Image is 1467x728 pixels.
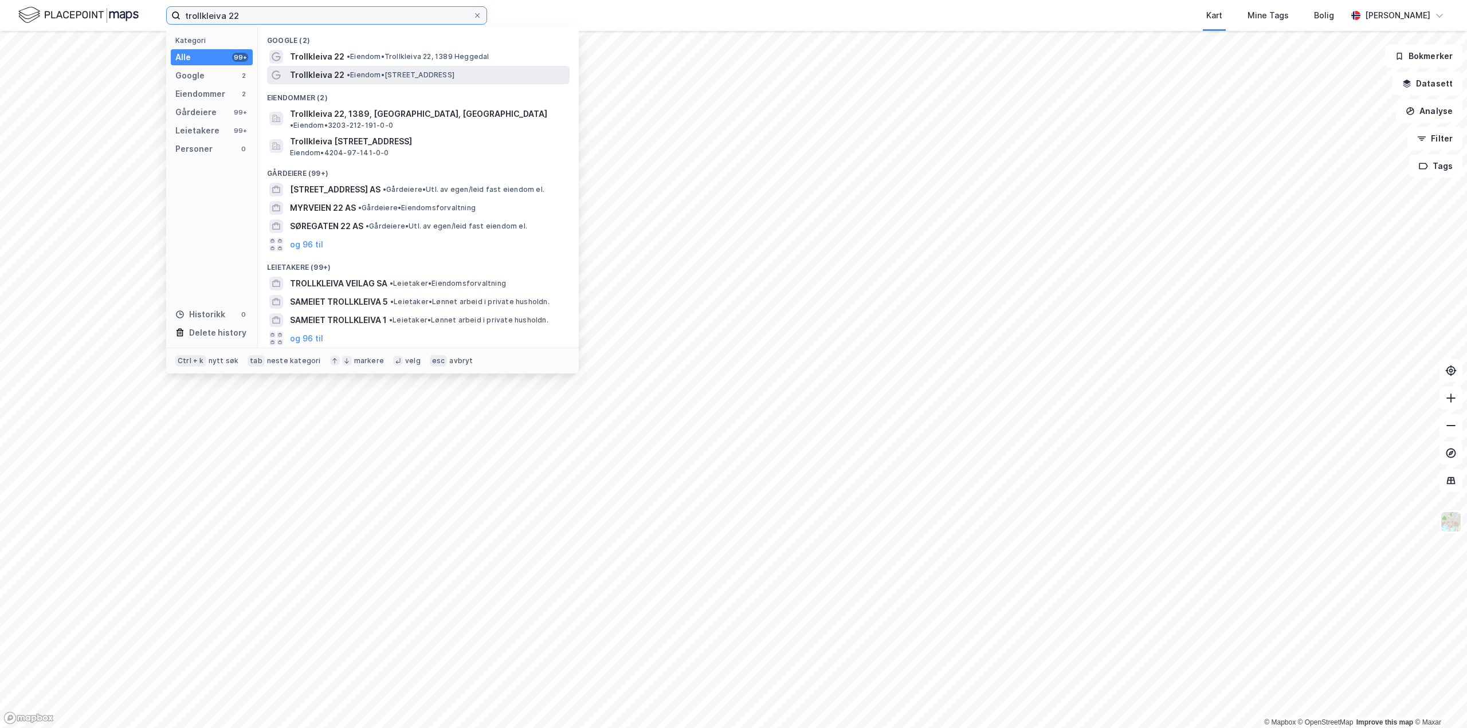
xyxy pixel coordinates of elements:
a: Mapbox [1264,718,1296,726]
span: MYRVEIEN 22 AS [290,201,356,215]
span: Trollkleiva 22, 1389, [GEOGRAPHIC_DATA], [GEOGRAPHIC_DATA] [290,107,547,121]
span: • [390,279,393,288]
div: 0 [239,144,248,154]
div: markere [354,356,384,365]
div: neste kategori [267,356,321,365]
span: Leietaker • Lønnet arbeid i private husholdn. [390,297,550,306]
div: Leietakere [175,124,219,137]
div: Kart [1206,9,1222,22]
span: Eiendom • 3203-212-191-0-0 [290,121,393,130]
span: Gårdeiere • Utl. av egen/leid fast eiendom el. [383,185,544,194]
div: 99+ [232,126,248,135]
span: Eiendom • Trollkleiva 22, 1389 Heggedal [347,52,489,61]
div: nytt søk [209,356,239,365]
span: • [290,121,293,129]
div: 0 [239,310,248,319]
a: Mapbox homepage [3,711,54,725]
span: • [389,316,393,324]
button: Analyse [1396,100,1462,123]
span: • [383,185,386,194]
span: Trollkleiva 22 [290,68,344,82]
div: Google [175,69,205,82]
button: og 96 til [290,238,323,251]
span: SAMEIET TROLLKLEIVA 5 [290,295,388,309]
span: Trollkleiva 22 [290,50,344,64]
span: Trollkleiva [STREET_ADDRESS] [290,135,565,148]
div: Alle [175,50,191,64]
span: • [347,52,350,61]
img: logo.f888ab2527a4732fd821a326f86c7f29.svg [18,5,139,25]
button: og 96 til [290,332,323,345]
span: • [358,203,362,212]
div: Gårdeiere (99+) [258,160,579,180]
div: Historikk [175,308,225,321]
span: TROLLKLEIVA VEILAG SA [290,277,387,290]
div: Mine Tags [1248,9,1289,22]
div: 99+ [232,53,248,62]
div: tab [248,355,265,367]
div: Kontrollprogram for chat [1410,673,1467,728]
div: Bolig [1314,9,1334,22]
span: SAMEIET TROLLKLEIVA 1 [290,313,387,327]
span: Eiendom • 4204-97-141-0-0 [290,148,389,158]
div: Leietakere (99+) [258,254,579,274]
div: velg [405,356,421,365]
div: 2 [239,89,248,99]
span: [STREET_ADDRESS] AS [290,183,381,196]
div: [PERSON_NAME] [1365,9,1430,22]
span: • [390,297,394,306]
div: Kategori [175,36,253,45]
div: Personer [175,142,213,156]
img: Z [1440,511,1462,533]
button: Filter [1407,127,1462,150]
span: • [366,222,369,230]
span: Leietaker • Lønnet arbeid i private husholdn. [389,316,548,325]
div: esc [430,355,448,367]
div: Delete history [189,326,246,340]
button: Datasett [1393,72,1462,95]
a: Improve this map [1356,718,1413,726]
div: Ctrl + k [175,355,206,367]
div: 99+ [232,108,248,117]
div: Gårdeiere [175,105,217,119]
div: 2 [239,71,248,80]
input: Søk på adresse, matrikkel, gårdeiere, leietakere eller personer [181,7,473,24]
button: Tags [1409,155,1462,178]
span: • [347,70,350,79]
div: Eiendommer [175,87,225,101]
div: Eiendommer (2) [258,84,579,105]
a: OpenStreetMap [1298,718,1354,726]
span: SØREGATEN 22 AS [290,219,363,233]
iframe: Chat Widget [1410,673,1467,728]
span: Eiendom • [STREET_ADDRESS] [347,70,454,80]
span: Gårdeiere • Eiendomsforvaltning [358,203,476,213]
span: Leietaker • Eiendomsforvaltning [390,279,506,288]
div: avbryt [449,356,473,365]
button: Bokmerker [1385,45,1462,68]
div: Google (2) [258,27,579,48]
span: Gårdeiere • Utl. av egen/leid fast eiendom el. [366,222,527,231]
